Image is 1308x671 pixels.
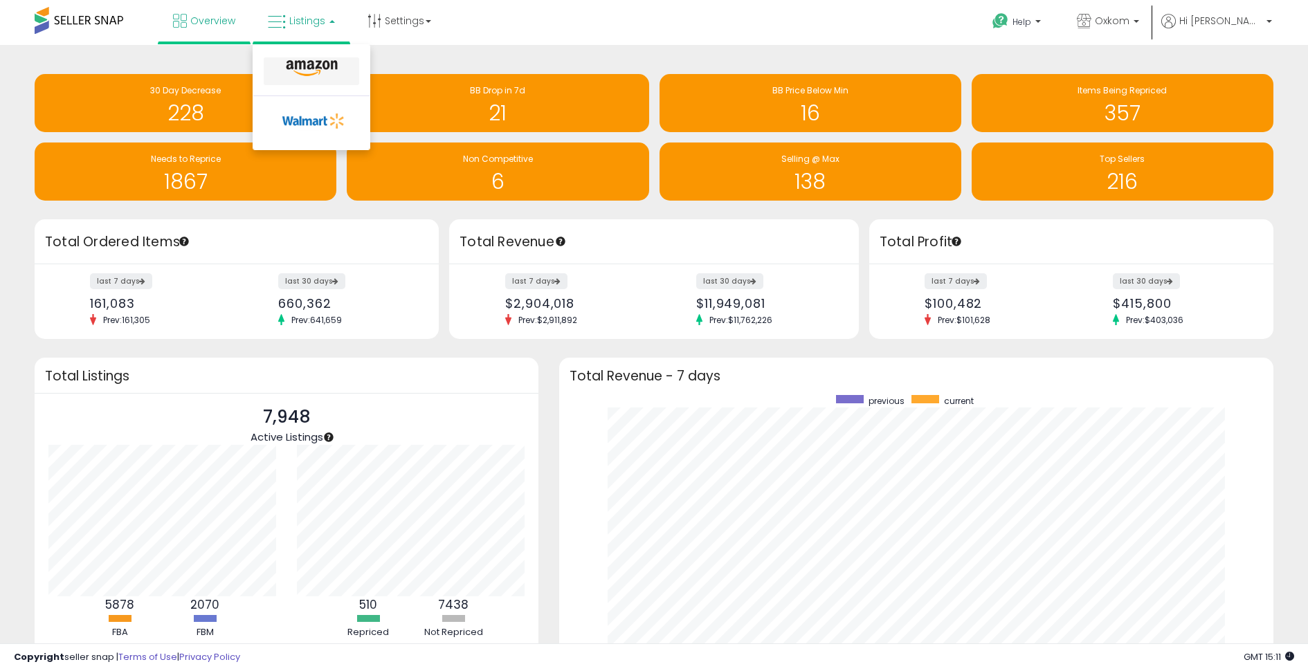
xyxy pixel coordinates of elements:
label: last 30 days [696,273,763,289]
a: Help [981,2,1055,45]
a: BB Price Below Min 16 [660,74,961,132]
label: last 30 days [1113,273,1180,289]
span: Hi [PERSON_NAME] [1179,14,1262,28]
a: Top Sellers 216 [972,143,1273,201]
div: Tooltip anchor [554,235,567,248]
div: Repriced [327,626,410,639]
strong: Copyright [14,650,64,663]
span: Help [1012,16,1031,28]
a: BB Drop in 7d 21 [347,74,648,132]
span: Prev: $11,762,226 [702,314,779,326]
div: Tooltip anchor [178,235,190,248]
div: 660,362 [278,296,415,311]
span: Prev: $101,628 [931,314,997,326]
div: $415,800 [1113,296,1249,311]
h1: 21 [354,102,642,125]
div: Not Repriced [412,626,495,639]
a: Selling @ Max 138 [660,143,961,201]
div: seller snap | | [14,651,240,664]
h1: 216 [979,170,1266,193]
a: Items Being Repriced 357 [972,74,1273,132]
h3: Total Revenue - 7 days [570,371,1263,381]
span: 2025-08-14 15:11 GMT [1244,650,1294,663]
a: Terms of Use [118,650,177,663]
p: 7,948 [251,404,323,430]
span: Listings [289,14,325,28]
span: Overview [190,14,235,28]
h3: Total Listings [45,371,528,381]
h1: 16 [666,102,954,125]
div: FBM [163,626,246,639]
h1: 138 [666,170,954,193]
label: last 7 days [505,273,567,289]
h3: Total Profit [880,232,1263,252]
div: 161,083 [90,296,226,311]
h1: 1867 [42,170,329,193]
div: $11,949,081 [696,296,835,311]
span: BB Price Below Min [772,84,848,96]
span: Needs to Reprice [151,153,221,165]
i: Get Help [992,12,1009,30]
div: Tooltip anchor [950,235,963,248]
h3: Total Ordered Items [45,232,428,252]
a: Non Competitive 6 [347,143,648,201]
span: previous [869,395,905,407]
span: Prev: 641,659 [284,314,349,326]
h3: Total Revenue [460,232,848,252]
span: Active Listings [251,430,323,444]
span: Non Competitive [463,153,533,165]
div: $2,904,018 [505,296,644,311]
label: last 30 days [278,273,345,289]
span: BB Drop in 7d [470,84,525,96]
div: $100,482 [925,296,1061,311]
span: current [944,395,974,407]
h1: 357 [979,102,1266,125]
div: FBA [78,626,161,639]
h1: 6 [354,170,642,193]
label: last 7 days [90,273,152,289]
label: last 7 days [925,273,987,289]
h1: 228 [42,102,329,125]
div: Tooltip anchor [323,431,335,443]
span: Oxkom [1095,14,1129,28]
span: Prev: 161,305 [96,314,157,326]
a: 30 Day Decrease 228 [35,74,336,132]
b: 510 [359,596,377,613]
a: Privacy Policy [179,650,240,663]
a: Hi [PERSON_NAME] [1161,14,1272,45]
span: 30 Day Decrease [150,84,221,96]
b: 5878 [105,596,134,613]
span: Selling @ Max [781,153,839,165]
span: Prev: $2,911,892 [511,314,584,326]
b: 7438 [438,596,469,613]
span: Prev: $403,036 [1119,314,1190,326]
span: Top Sellers [1100,153,1145,165]
b: 2070 [190,596,219,613]
span: Items Being Repriced [1078,84,1167,96]
a: Needs to Reprice 1867 [35,143,336,201]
